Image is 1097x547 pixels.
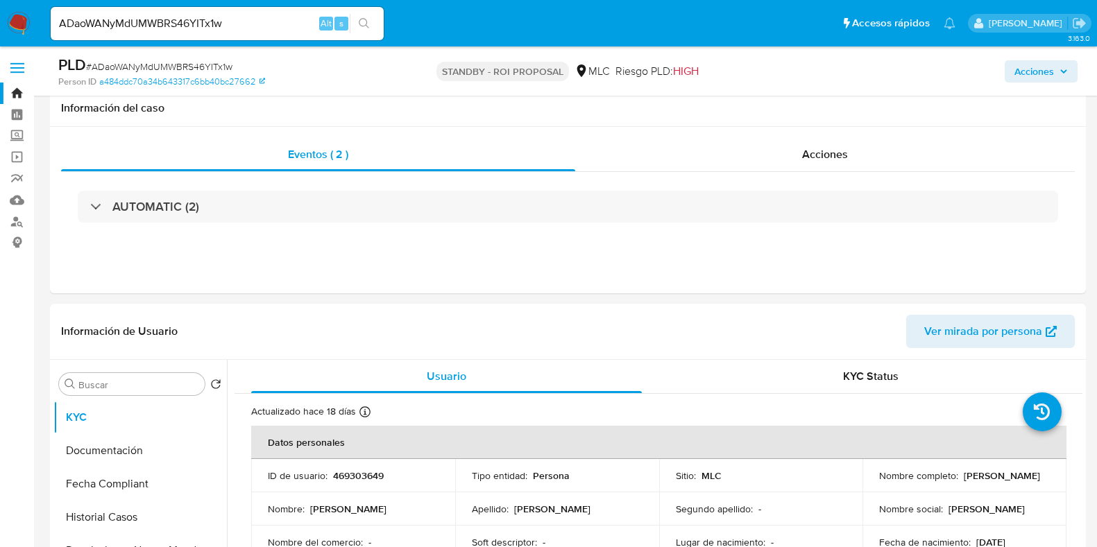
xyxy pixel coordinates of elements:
[350,14,378,33] button: search-icon
[964,469,1040,482] p: [PERSON_NAME]
[906,315,1075,348] button: Ver mirada por persona
[53,434,227,467] button: Documentación
[78,191,1058,223] div: AUTOMATIC (2)
[210,379,221,394] button: Volver al orden por defecto
[310,503,386,515] p: [PERSON_NAME]
[58,76,96,88] b: Person ID
[1014,60,1054,83] span: Acciones
[53,467,227,501] button: Fecha Compliant
[61,101,1075,115] h1: Información del caso
[321,17,332,30] span: Alt
[615,64,699,79] span: Riesgo PLD:
[676,469,696,482] p: Sitio :
[86,60,232,73] span: # ADaoWANyMdUMWBRS46YITx1w
[112,199,199,214] h3: AUTOMATIC (2)
[472,469,527,482] p: Tipo entidad :
[251,426,1066,459] th: Datos personales
[58,53,86,76] b: PLD
[575,64,610,79] div: MLC
[339,17,343,30] span: s
[673,63,699,79] span: HIGH
[879,469,958,482] p: Nombre completo :
[99,76,265,88] a: a484ddc70a34b643317c6bb40bc27662
[1005,60,1078,83] button: Acciones
[843,368,899,384] span: KYC Status
[436,62,569,81] p: STANDBY - ROI PROPOSAL
[758,503,761,515] p: -
[78,379,199,391] input: Buscar
[989,17,1067,30] p: camilafernanda.paredessaldano@mercadolibre.cl
[333,469,384,482] p: 469303649
[701,469,722,482] p: MLC
[268,503,305,515] p: Nombre :
[427,368,466,384] span: Usuario
[251,405,356,418] p: Actualizado hace 18 días
[51,15,384,33] input: Buscar usuario o caso...
[924,315,1042,348] span: Ver mirada por persona
[879,503,943,515] p: Nombre social :
[288,146,348,162] span: Eventos ( 2 )
[949,503,1025,515] p: [PERSON_NAME]
[1072,16,1087,31] a: Salir
[65,379,76,390] button: Buscar
[514,503,590,515] p: [PERSON_NAME]
[268,469,328,482] p: ID de usuario :
[53,501,227,534] button: Historial Casos
[533,469,570,482] p: Persona
[802,146,848,162] span: Acciones
[61,324,178,338] h1: Información de Usuario
[852,16,930,31] span: Accesos rápidos
[676,503,753,515] p: Segundo apellido :
[53,401,227,434] button: KYC
[472,503,509,515] p: Apellido :
[944,17,955,29] a: Notificaciones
